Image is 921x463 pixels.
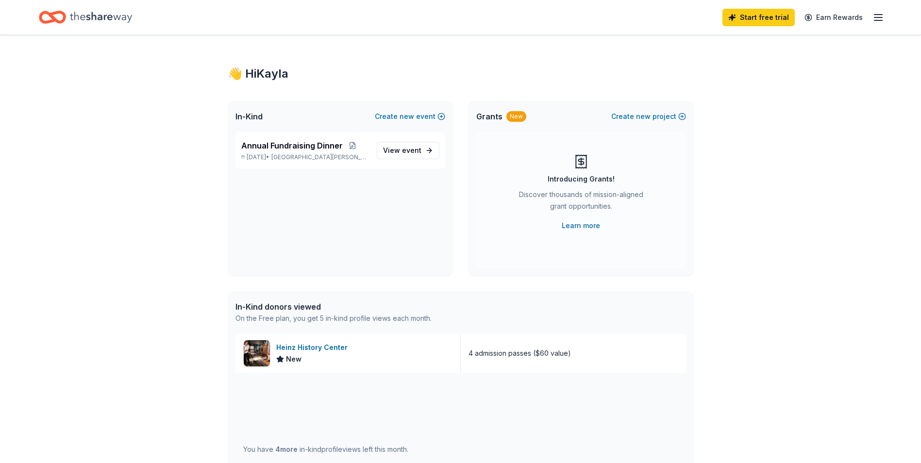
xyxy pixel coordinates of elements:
span: 4 more [275,445,298,453]
span: View [383,145,421,156]
div: Heinz History Center [276,342,352,353]
button: Createnewproject [611,111,686,122]
div: New [506,111,526,122]
a: Earn Rewards [799,9,869,26]
span: [GEOGRAPHIC_DATA][PERSON_NAME], [GEOGRAPHIC_DATA] [271,153,368,161]
a: Learn more [562,220,600,231]
button: Createnewevent [375,111,445,122]
p: [DATE] • [241,153,369,161]
div: In-Kind donors viewed [235,301,432,313]
a: Home [39,6,132,29]
div: Introducing Grants! [548,173,615,185]
div: On the Free plan, you get 5 in-kind profile views each month. [235,313,432,324]
div: Discover thousands of mission-aligned grant opportunities. [515,189,647,216]
span: New [286,353,301,365]
div: 👋 Hi Kayla [228,66,694,82]
span: new [636,111,651,122]
span: In-Kind [235,111,263,122]
div: 4 admission passes ($60 value) [469,347,571,359]
img: Image for Heinz History Center [244,340,270,366]
span: Grants [476,111,502,122]
a: View event [377,142,439,159]
div: You have in-kind profile views left this month. [243,444,408,455]
span: new [400,111,414,122]
span: event [402,146,421,154]
a: Start free trial [722,9,795,26]
span: Annual Fundraising Dinner [241,140,343,151]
